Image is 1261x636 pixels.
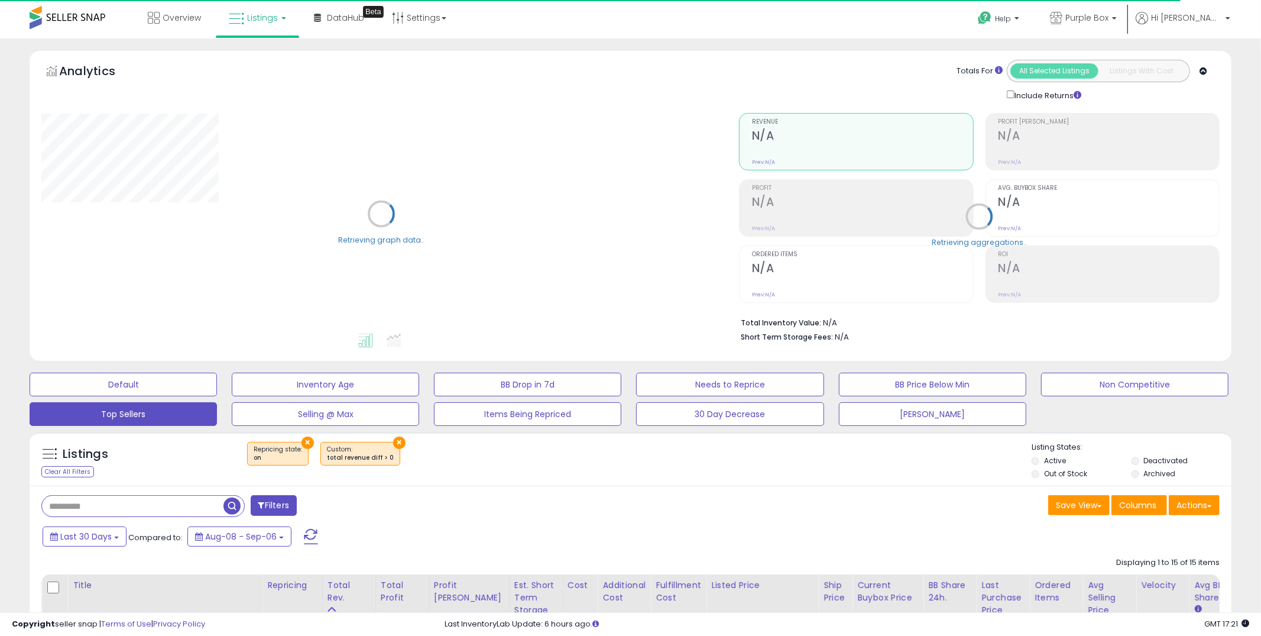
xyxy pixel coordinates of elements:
div: Include Returns [998,88,1095,101]
button: Default [30,373,217,396]
button: All Selected Listings [1010,63,1098,79]
a: Hi [PERSON_NAME] [1136,12,1230,38]
button: Non Competitive [1041,373,1228,396]
a: Help [968,2,1031,38]
div: Retrieving graph data.. [338,234,424,245]
button: BB Drop in 7d [434,373,621,396]
button: Top Sellers [30,402,217,426]
button: Needs to Reprice [636,373,824,396]
span: Purple Box [1065,12,1108,24]
span: Listings [247,12,278,24]
i: Get Help [977,11,992,25]
button: BB Price Below Min [839,373,1026,396]
h5: Analytics [59,63,138,82]
button: Selling @ Max [232,402,419,426]
span: DataHub [327,12,364,24]
span: Help [995,14,1011,24]
button: Listings With Cost [1098,63,1186,79]
button: Items Being Repriced [434,402,621,426]
button: Inventory Age [232,373,419,396]
span: Overview [163,12,201,24]
div: Retrieving aggregations.. [932,237,1027,247]
div: Tooltip anchor [363,6,384,18]
div: Totals For [957,66,1003,77]
button: [PERSON_NAME] [839,402,1026,426]
strong: Copyright [12,618,55,629]
button: 30 Day Decrease [636,402,824,426]
div: seller snap | | [12,619,205,630]
span: Hi [PERSON_NAME] [1151,12,1222,24]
